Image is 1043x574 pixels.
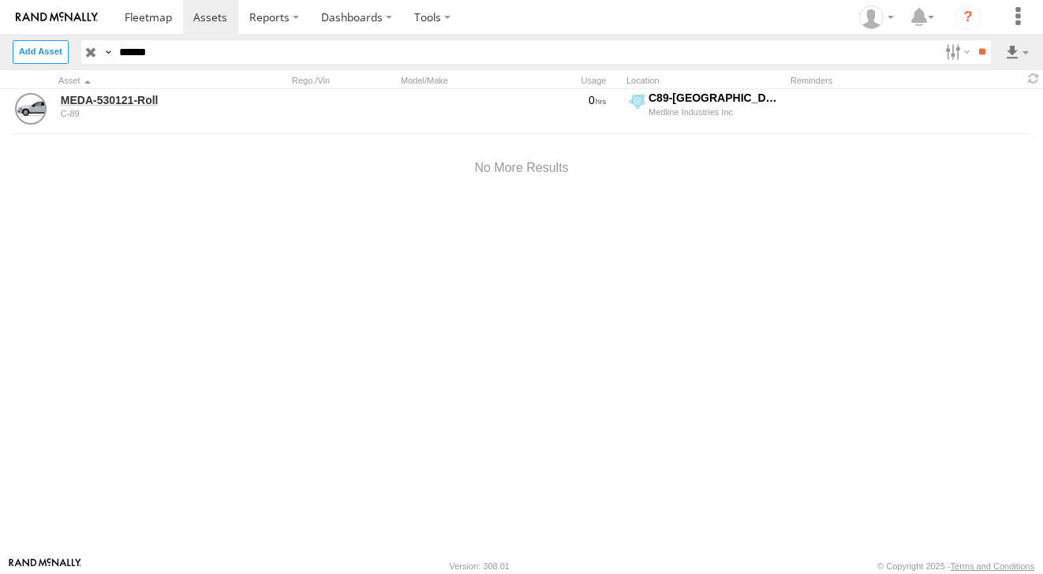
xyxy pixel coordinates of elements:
[528,93,607,107] div: 0
[61,93,214,107] a: MEDA-530121-Roll
[292,75,394,86] div: Rego./Vin
[58,75,216,86] div: Click to Sort
[13,40,69,63] label: Create New Asset
[1004,40,1030,63] label: Export results as...
[1024,72,1043,87] span: Refresh
[939,40,973,63] label: Search Filter Options
[525,75,620,86] div: Usage
[649,106,782,117] div: Medline Industries Inc
[401,75,519,86] div: Model/Make
[16,12,98,23] img: rand-logo.svg
[854,6,899,29] div: Jennifer Albro
[951,561,1034,571] a: Terms and Conditions
[877,561,1034,571] div: © Copyright 2025 -
[450,561,510,571] div: Version: 308.01
[15,93,47,125] a: View Asset Details
[955,5,981,30] i: ?
[649,91,782,105] div: C89-[GEOGRAPHIC_DATA]
[61,109,214,118] div: undefined
[791,75,914,86] div: Reminders
[101,40,114,63] label: Search Query
[9,558,81,574] a: Visit our Website
[626,91,784,133] label: Click to View Current Location
[626,75,784,86] div: Location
